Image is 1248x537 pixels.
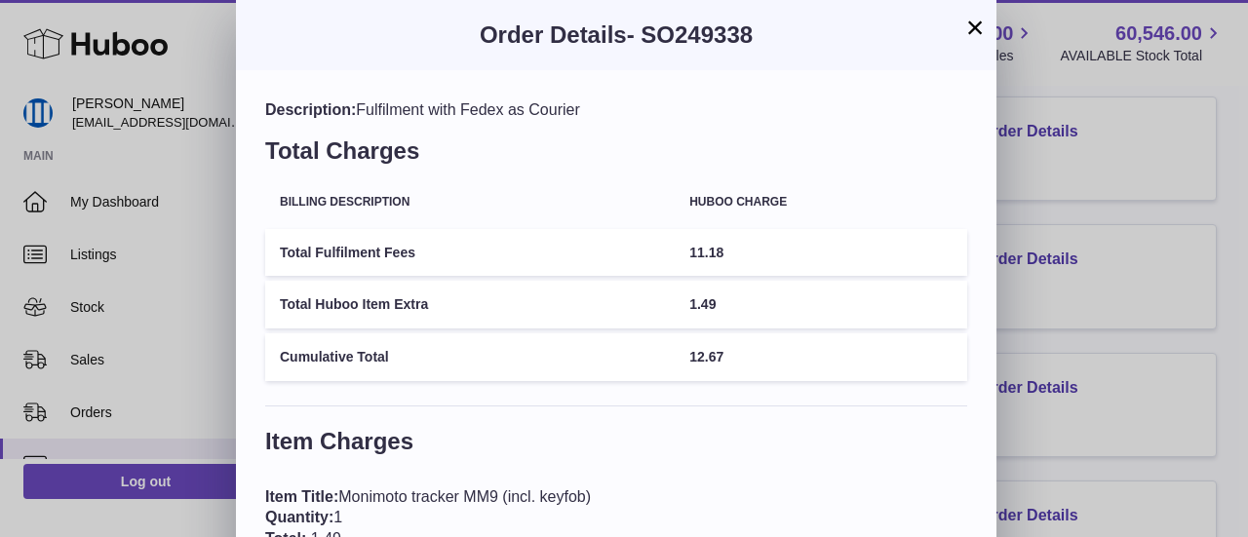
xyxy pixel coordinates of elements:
[265,426,967,467] h3: Item Charges
[689,245,723,260] span: 11.18
[265,135,967,176] h3: Total Charges
[265,19,967,51] h3: Order Details
[675,181,967,223] th: Huboo charge
[689,349,723,364] span: 12.67
[689,296,716,312] span: 1.49
[963,16,987,39] button: ×
[265,509,333,525] span: Quantity:
[265,333,675,381] td: Cumulative Total
[265,488,338,505] span: Item Title:
[265,101,356,118] span: Description:
[265,181,675,223] th: Billing Description
[627,21,753,48] span: - SO249338
[265,229,675,277] td: Total Fulfilment Fees
[265,99,967,121] div: Fulfilment with Fedex as Courier
[265,281,675,328] td: Total Huboo Item Extra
